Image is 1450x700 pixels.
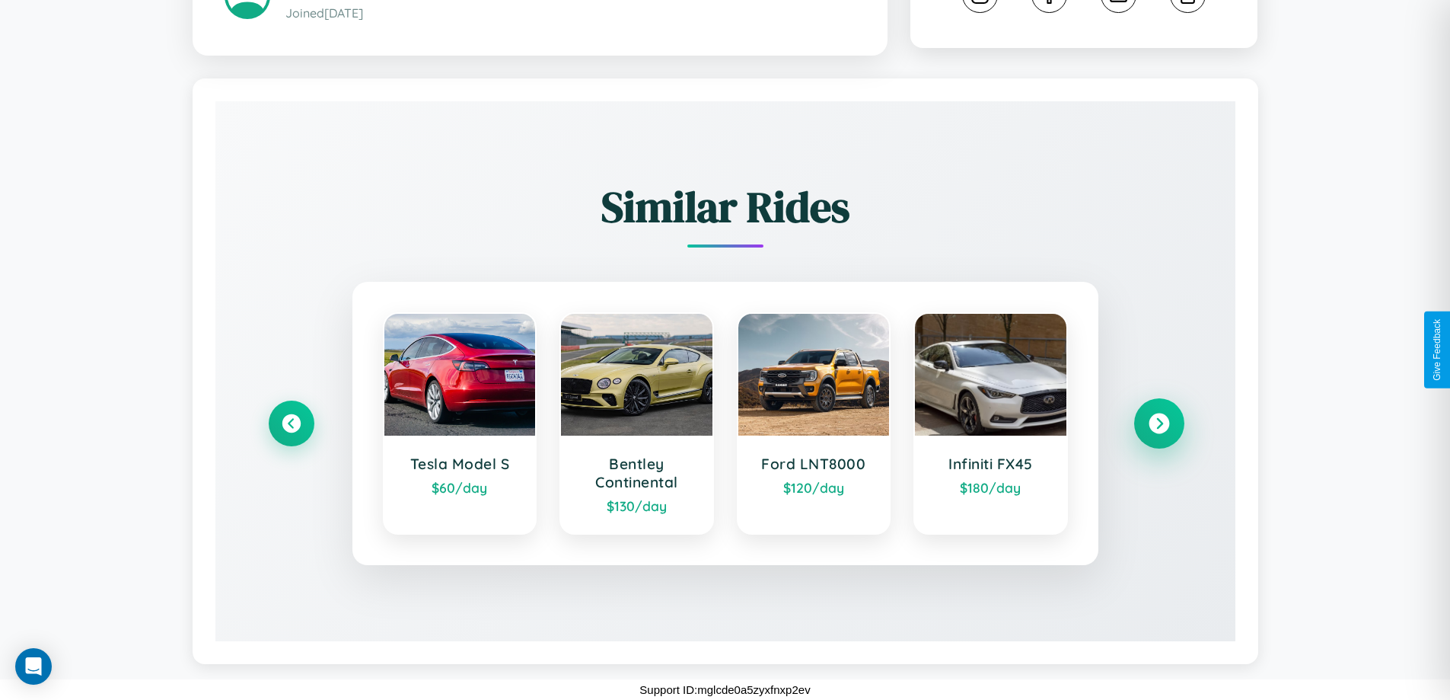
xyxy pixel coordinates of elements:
[913,312,1068,535] a: Infiniti FX45$180/day
[15,648,52,685] div: Open Intercom Messenger
[400,479,521,496] div: $ 60 /day
[383,312,537,535] a: Tesla Model S$60/day
[576,497,697,514] div: $ 130 /day
[754,479,875,496] div: $ 120 /day
[737,312,891,535] a: Ford LNT8000$120/day
[559,312,714,535] a: Bentley Continental$130/day
[285,2,856,24] p: Joined [DATE]
[930,479,1051,496] div: $ 180 /day
[400,455,521,473] h3: Tesla Model S
[269,177,1182,236] h2: Similar Rides
[930,455,1051,473] h3: Infiniti FX45
[576,455,697,491] h3: Bentley Continental
[1432,319,1442,381] div: Give Feedback
[639,679,810,700] p: Support ID: mglcde0a5zyxfnxp2ev
[754,455,875,473] h3: Ford LNT8000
